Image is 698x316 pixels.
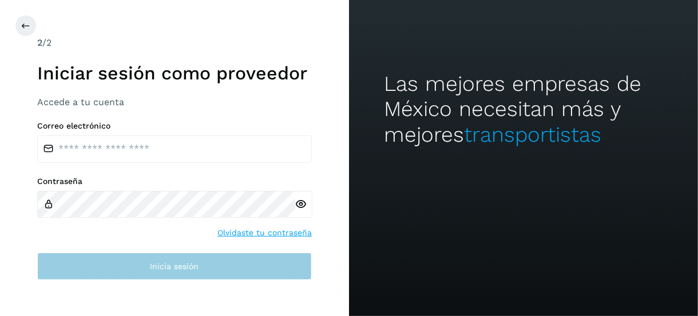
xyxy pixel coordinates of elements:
h1: Iniciar sesión como proveedor [37,62,312,84]
label: Correo electrónico [37,121,312,131]
span: transportistas [464,122,601,147]
span: 2 [37,37,42,48]
span: Inicia sesión [150,262,199,270]
button: Inicia sesión [37,253,312,280]
a: Olvidaste tu contraseña [217,227,312,239]
label: Contraseña [37,177,312,186]
h3: Accede a tu cuenta [37,97,312,107]
div: /2 [37,36,312,50]
h2: Las mejores empresas de México necesitan más y mejores [384,71,663,147]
